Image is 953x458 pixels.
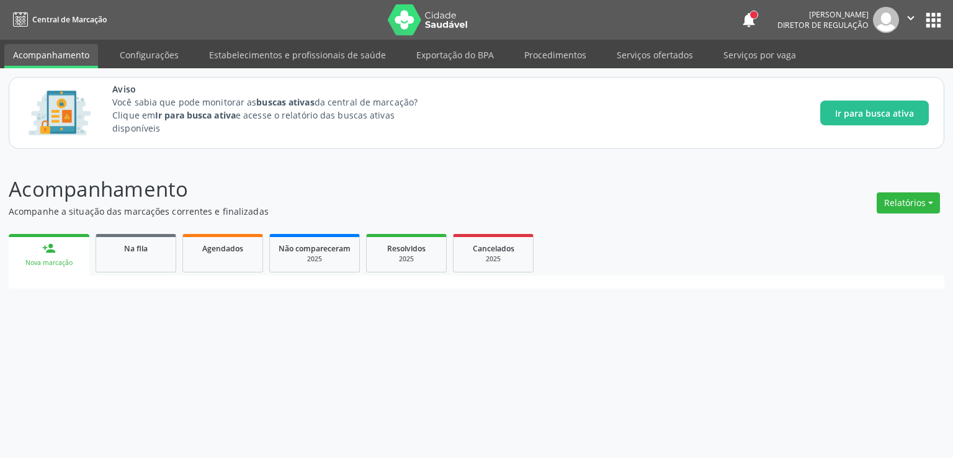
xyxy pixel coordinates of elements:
div: 2025 [279,254,351,264]
span: Na fila [124,243,148,254]
button: Ir para busca ativa [820,101,929,125]
div: 2025 [375,254,437,264]
strong: buscas ativas [256,96,314,108]
a: Estabelecimentos e profissionais de saúde [200,44,395,66]
div: Nova marcação [17,258,81,267]
span: Ir para busca ativa [835,107,914,120]
button: notifications [740,11,758,29]
p: Acompanhamento [9,174,664,205]
div: 2025 [462,254,524,264]
i:  [904,11,918,25]
img: img [873,7,899,33]
span: Aviso [112,83,441,96]
span: Central de Marcação [32,14,107,25]
a: Serviços por vaga [715,44,805,66]
a: Serviços ofertados [608,44,702,66]
span: Resolvidos [387,243,426,254]
button: apps [923,9,944,31]
span: Diretor de regulação [777,20,869,30]
span: Cancelados [473,243,514,254]
div: person_add [42,241,56,255]
a: Central de Marcação [9,9,107,30]
div: [PERSON_NAME] [777,9,869,20]
a: Procedimentos [516,44,595,66]
span: Agendados [202,243,243,254]
p: Acompanhe a situação das marcações correntes e finalizadas [9,205,664,218]
span: Não compareceram [279,243,351,254]
strong: Ir para busca ativa [155,109,236,121]
a: Exportação do BPA [408,44,503,66]
a: Configurações [111,44,187,66]
img: Imagem de CalloutCard [24,85,95,141]
button: Relatórios [877,192,940,213]
a: Acompanhamento [4,44,98,68]
p: Você sabia que pode monitorar as da central de marcação? Clique em e acesse o relatório das busca... [112,96,441,135]
button:  [899,7,923,33]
